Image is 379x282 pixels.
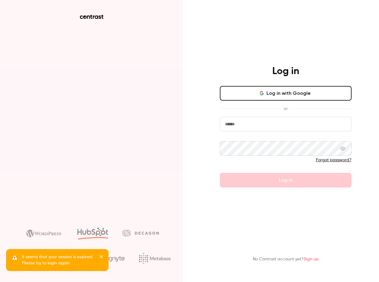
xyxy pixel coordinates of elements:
[272,65,299,77] h4: Log in
[99,254,104,261] button: close
[220,86,352,101] button: Log in with Google
[316,158,352,162] a: Forgot password?
[304,257,319,261] a: Sign up
[122,230,159,236] img: decagon
[22,254,95,266] p: It seems that your session is expired. Please try to login again
[253,256,319,262] p: No Contrast account yet?
[281,105,291,112] span: or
